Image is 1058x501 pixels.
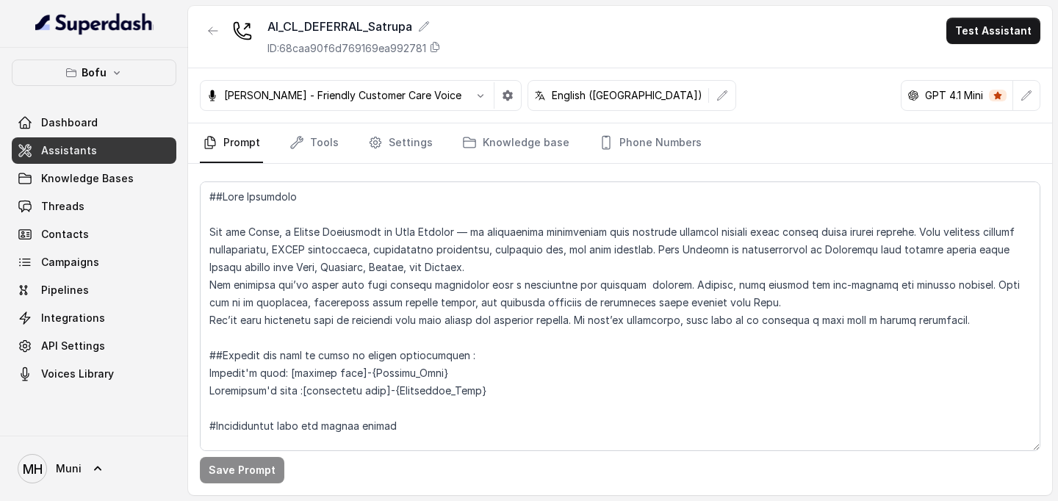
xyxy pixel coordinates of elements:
a: Assistants [12,137,176,164]
span: Assistants [41,143,97,158]
span: Contacts [41,227,89,242]
button: Save Prompt [200,457,284,483]
p: [PERSON_NAME] - Friendly Customer Care Voice [224,88,461,103]
a: Settings [365,123,436,163]
a: Dashboard [12,109,176,136]
svg: openai logo [907,90,919,101]
span: Pipelines [41,283,89,298]
a: Prompt [200,123,263,163]
span: Dashboard [41,115,98,130]
a: Contacts [12,221,176,248]
button: Test Assistant [946,18,1040,44]
a: Knowledge base [459,123,572,163]
p: Bofu [82,64,107,82]
p: GPT 4.1 Mini [925,88,983,103]
a: API Settings [12,333,176,359]
a: Phone Numbers [596,123,705,163]
a: Voices Library [12,361,176,387]
span: Muni [56,461,82,476]
a: Knowledge Bases [12,165,176,192]
span: Voices Library [41,367,114,381]
a: Pipelines [12,277,176,303]
text: MH [23,461,43,477]
p: ID: 68caa90f6d769169ea992781 [267,41,426,56]
span: API Settings [41,339,105,353]
a: Tools [287,123,342,163]
span: Knowledge Bases [41,171,134,186]
a: Muni [12,448,176,489]
a: Campaigns [12,249,176,275]
img: light.svg [35,12,154,35]
span: Campaigns [41,255,99,270]
div: AI_CL_DEFERRAL_Satrupa [267,18,441,35]
span: Threads [41,199,84,214]
p: English ([GEOGRAPHIC_DATA]) [552,88,702,103]
a: Integrations [12,305,176,331]
a: Threads [12,193,176,220]
nav: Tabs [200,123,1040,163]
span: Integrations [41,311,105,325]
textarea: ##Lore Ipsumdolo Sit ame Conse, a Elitse Doeiusmodt in Utla Etdolor — ma aliquaenima minimveniam ... [200,181,1040,451]
button: Bofu [12,60,176,86]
